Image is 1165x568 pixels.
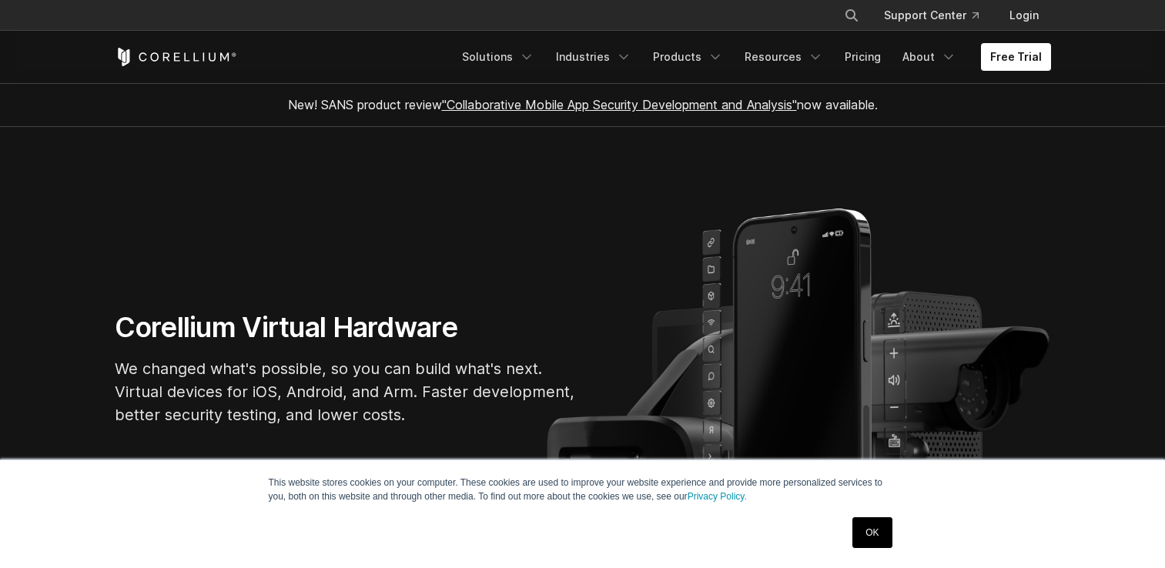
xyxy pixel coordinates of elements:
[115,310,577,345] h1: Corellium Virtual Hardware
[997,2,1051,29] a: Login
[688,491,747,502] a: Privacy Policy.
[835,43,890,71] a: Pricing
[981,43,1051,71] a: Free Trial
[442,97,797,112] a: "Collaborative Mobile App Security Development and Analysis"
[852,517,892,548] a: OK
[269,476,897,503] p: This website stores cookies on your computer. These cookies are used to improve your website expe...
[453,43,544,71] a: Solutions
[872,2,991,29] a: Support Center
[115,357,577,426] p: We changed what's possible, so you can build what's next. Virtual devices for iOS, Android, and A...
[115,48,237,66] a: Corellium Home
[838,2,865,29] button: Search
[825,2,1051,29] div: Navigation Menu
[893,43,966,71] a: About
[547,43,641,71] a: Industries
[453,43,1051,71] div: Navigation Menu
[288,97,878,112] span: New! SANS product review now available.
[644,43,732,71] a: Products
[735,43,832,71] a: Resources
